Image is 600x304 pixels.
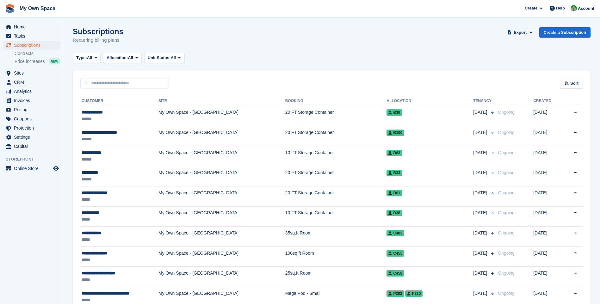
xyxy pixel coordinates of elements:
[3,78,60,87] a: menu
[15,58,60,65] a: Price increases NEW
[533,106,562,126] td: [DATE]
[506,27,534,38] button: Export
[14,32,52,40] span: Tasks
[387,150,402,156] span: B63
[498,130,515,135] span: Ongoing
[285,267,387,287] td: 25sq.ft Room
[498,210,515,215] span: Ongoing
[3,22,60,31] a: menu
[5,4,15,13] img: stora-icon-8386f47178a22dfd0bd8f6a31ec36ba5ce8667c1dd55bd0f319d3a0aa187defe.svg
[15,58,45,64] span: Price increases
[387,210,402,216] span: B38
[87,55,92,61] span: All
[158,227,285,247] td: My Own Space - [GEOGRAPHIC_DATA]
[498,271,515,276] span: Ongoing
[498,230,515,235] span: Ongoing
[73,27,123,36] h1: Subscriptions
[14,78,52,87] span: CRM
[498,291,515,296] span: Ongoing
[387,230,404,236] span: C483
[128,55,133,61] span: All
[387,290,404,297] span: P302
[285,146,387,166] td: 10 FT Storage Container
[498,110,515,115] span: Ongoing
[285,186,387,207] td: 20 FT Storage Container
[285,126,387,146] td: 20 FT Storage Container
[525,5,537,11] span: Create
[3,32,60,40] a: menu
[144,53,184,63] button: Unit Status: All
[533,126,562,146] td: [DATE]
[3,124,60,132] a: menu
[387,270,404,277] span: C458
[49,58,60,64] div: NEW
[473,210,488,216] span: [DATE]
[158,246,285,267] td: My Own Space - [GEOGRAPHIC_DATA]
[73,53,101,63] button: Type: All
[498,170,515,175] span: Ongoing
[103,53,142,63] button: Allocation: All
[14,114,52,123] span: Coupons
[17,3,58,14] a: My Own Space
[14,22,52,31] span: Home
[52,165,60,172] a: Preview store
[473,190,488,196] span: [DATE]
[473,149,488,156] span: [DATE]
[473,129,488,136] span: [DATE]
[571,5,577,11] img: Paula Harris
[14,142,52,151] span: Capital
[533,227,562,247] td: [DATE]
[158,146,285,166] td: My Own Space - [GEOGRAPHIC_DATA]
[533,267,562,287] td: [DATE]
[3,69,60,77] a: menu
[473,270,488,277] span: [DATE]
[556,5,565,11] span: Help
[3,133,60,142] a: menu
[473,109,488,116] span: [DATE]
[14,41,52,50] span: Subscriptions
[387,250,404,257] span: C455
[15,51,60,57] a: Contracts
[387,109,402,116] span: B30
[285,227,387,247] td: 35sq.ft Room
[3,142,60,151] a: menu
[3,114,60,123] a: menu
[14,124,52,132] span: Protection
[578,5,594,12] span: Account
[148,55,171,61] span: Unit Status:
[285,246,387,267] td: 100sq.ft Room
[533,166,562,186] td: [DATE]
[533,146,562,166] td: [DATE]
[533,246,562,267] td: [DATE]
[498,150,515,155] span: Ongoing
[76,55,87,61] span: Type:
[80,96,158,106] th: Customer
[533,96,562,106] th: Created
[3,96,60,105] a: menu
[158,126,285,146] td: My Own Space - [GEOGRAPHIC_DATA]
[158,186,285,207] td: My Own Space - [GEOGRAPHIC_DATA]
[387,170,402,176] span: B33
[387,96,473,106] th: Allocation
[514,29,527,36] span: Export
[107,55,128,61] span: Allocation:
[14,133,52,142] span: Settings
[533,206,562,227] td: [DATE]
[158,166,285,186] td: My Own Space - [GEOGRAPHIC_DATA]
[285,106,387,126] td: 20 FT Storage Container
[158,206,285,227] td: My Own Space - [GEOGRAPHIC_DATA]
[14,105,52,114] span: Pricing
[473,230,488,236] span: [DATE]
[3,164,60,173] a: menu
[14,87,52,96] span: Analytics
[539,27,591,38] a: Create a Subscription
[473,290,488,297] span: [DATE]
[473,96,495,106] th: Tenancy
[3,41,60,50] a: menu
[158,106,285,126] td: My Own Space - [GEOGRAPHIC_DATA]
[158,267,285,287] td: My Own Space - [GEOGRAPHIC_DATA]
[3,105,60,114] a: menu
[14,164,52,173] span: Online Store
[73,37,123,44] p: Recurring billing plans
[158,96,285,106] th: Site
